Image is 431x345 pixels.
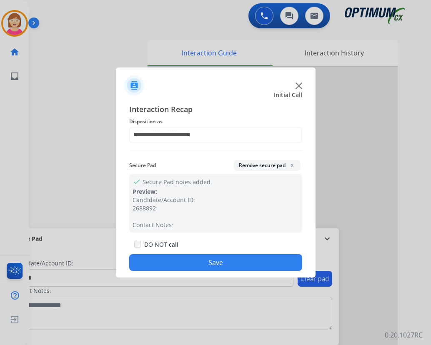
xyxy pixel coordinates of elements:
[133,177,139,184] mat-icon: check
[289,162,296,168] span: x
[124,75,144,95] img: contactIcon
[129,160,156,170] span: Secure Pad
[133,196,299,229] div: Candidate/Account ID: 2688892 Contact Notes:
[129,174,302,232] div: Secure Pad notes added.
[385,330,423,340] p: 0.20.1027RC
[129,254,302,271] button: Save
[133,187,157,195] span: Preview:
[129,117,302,127] span: Disposition as
[274,91,302,99] span: Initial Call
[144,240,178,249] label: DO NOT call
[129,103,302,117] span: Interaction Recap
[234,160,301,171] button: Remove secure padx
